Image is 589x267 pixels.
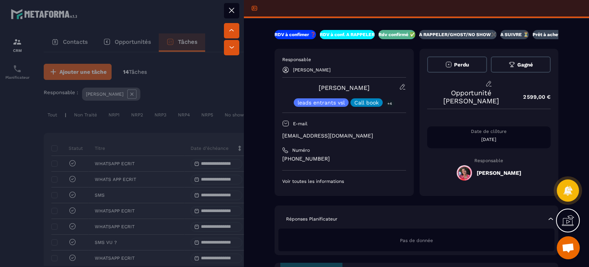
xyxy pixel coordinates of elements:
[427,89,516,105] p: Opportunité [PERSON_NAME]
[292,147,310,153] p: Numéro
[500,32,529,38] p: A SUIVRE ⏳
[491,56,551,73] button: Gagné
[282,56,406,63] p: Responsable
[320,32,375,38] p: RDV à conf. A RAPPELER
[400,238,433,243] span: Pas de donnée
[298,100,345,105] p: leads entrants vsl
[517,62,533,68] span: Gagné
[454,62,469,68] span: Perdu
[477,170,521,176] h5: [PERSON_NAME]
[427,158,551,163] p: Responsable
[319,84,370,91] a: [PERSON_NAME]
[275,32,316,38] p: RDV à confimer ❓
[427,136,551,143] p: [DATE]
[419,32,497,38] p: A RAPPELER/GHOST/NO SHOW✖️
[385,100,395,108] p: +4
[282,155,406,163] p: [PHONE_NUMBER]
[282,132,406,139] p: [EMAIL_ADDRESS][DOMAIN_NAME]
[354,100,379,105] p: Call book
[515,90,551,104] p: 2 599,00 €
[282,178,406,184] p: Voir toutes les informations
[378,32,415,38] p: Rdv confirmé ✅
[293,67,331,73] p: [PERSON_NAME]
[427,128,551,134] p: Date de clôture
[286,216,337,222] p: Réponses Planificateur
[533,32,571,38] p: Prêt à acheter 🎰
[427,56,487,73] button: Perdu
[557,236,580,259] div: Ouvrir le chat
[293,121,308,127] p: E-mail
